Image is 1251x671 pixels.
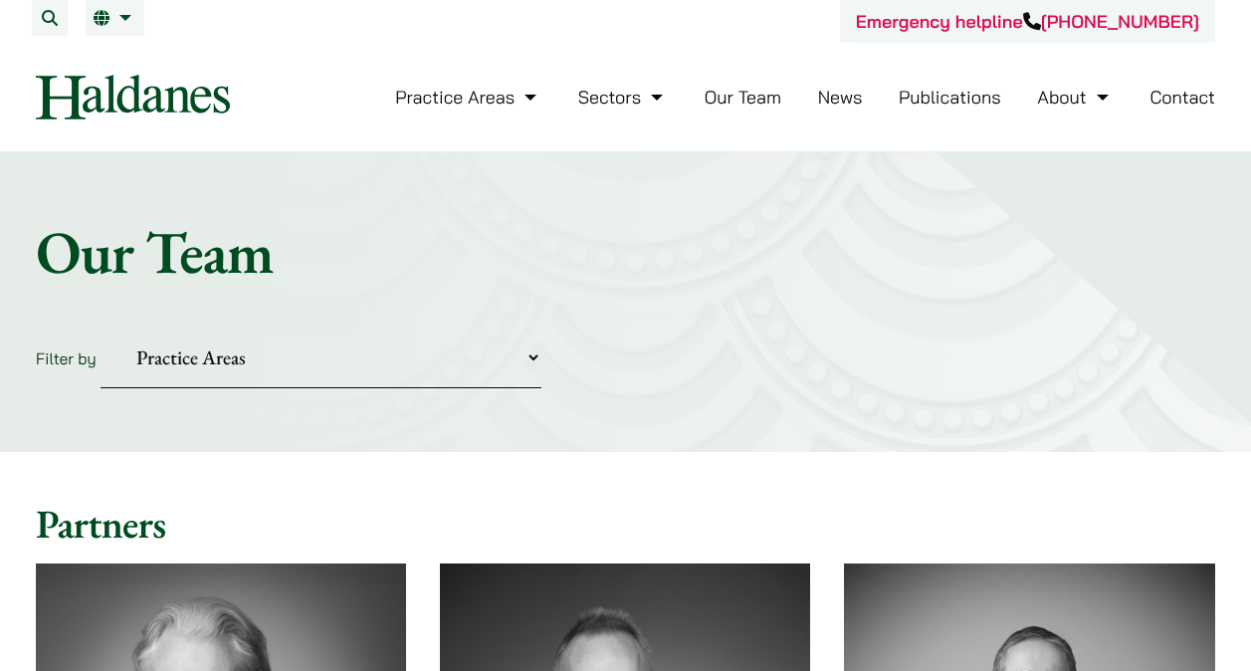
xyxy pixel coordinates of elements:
[36,500,1215,548] h2: Partners
[1149,86,1215,109] a: Contact
[36,216,1215,288] h1: Our Team
[705,86,781,109] a: Our Team
[395,86,541,109] a: Practice Areas
[94,10,136,26] a: EN
[1037,86,1113,109] a: About
[36,75,230,119] img: Logo of Haldanes
[856,10,1199,33] a: Emergency helpline[PHONE_NUMBER]
[578,86,668,109] a: Sectors
[818,86,863,109] a: News
[899,86,1001,109] a: Publications
[36,348,97,368] label: Filter by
